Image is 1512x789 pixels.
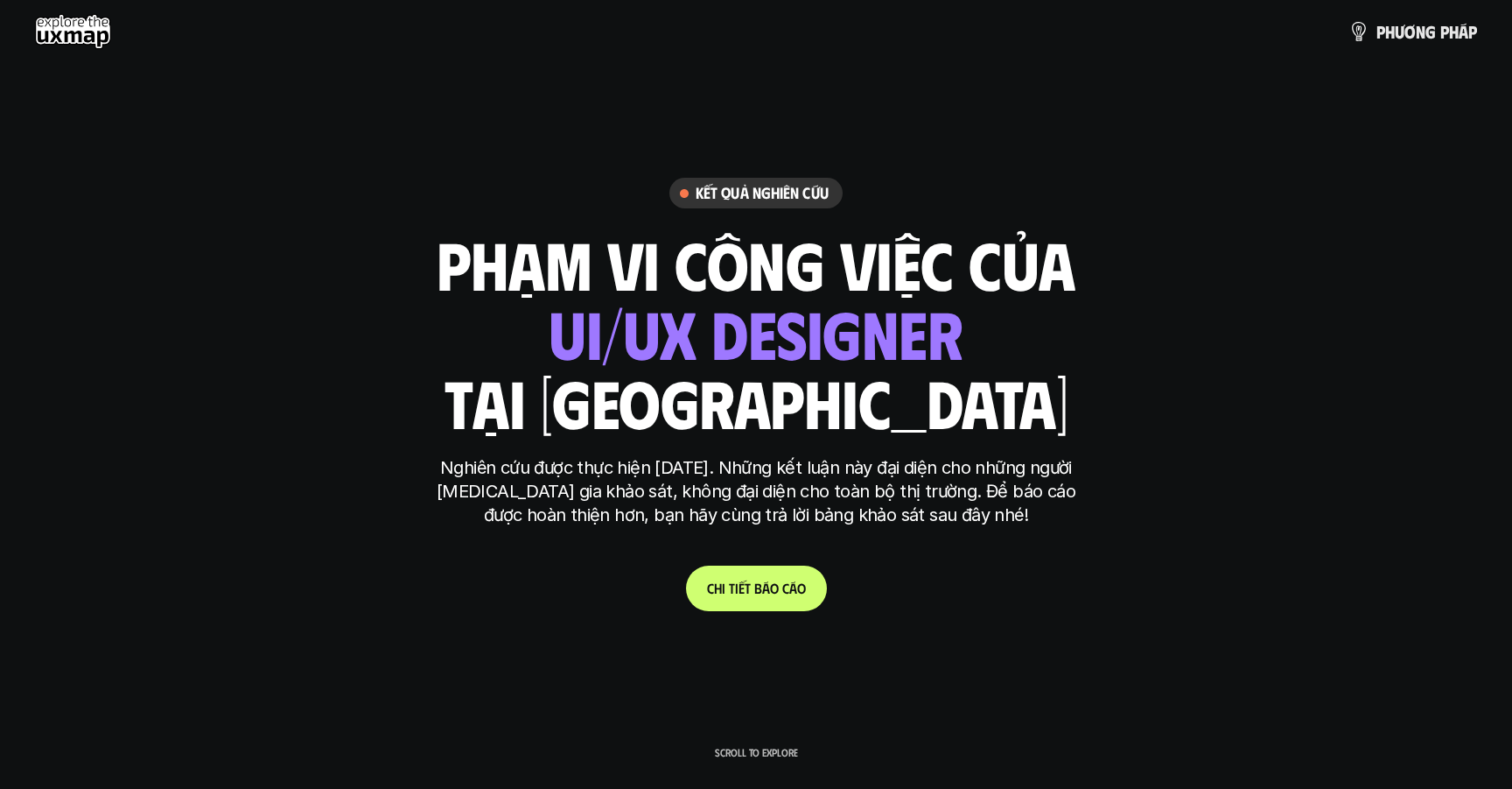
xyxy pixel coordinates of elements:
[714,580,722,596] span: h
[782,580,789,596] span: c
[797,580,806,596] span: o
[437,227,1075,300] h1: phạm vi công việc của
[696,183,829,203] h6: Kết quả nghiên cứu
[1459,22,1468,41] span: á
[1440,22,1449,41] span: p
[1425,22,1436,41] span: g
[1404,22,1416,41] span: ơ
[1376,22,1385,41] span: p
[722,580,725,596] span: i
[1348,14,1477,49] a: phươngpháp
[762,580,770,596] span: á
[789,580,797,596] span: á
[754,580,762,596] span: b
[1468,22,1477,41] span: p
[1395,22,1404,41] span: ư
[1385,22,1395,41] span: h
[715,746,798,758] p: Scroll to explore
[686,566,827,611] a: Chitiếtbáocáo
[1416,22,1425,41] span: n
[444,365,1068,439] h1: tại [GEOGRAPHIC_DATA]
[1449,22,1459,41] span: h
[707,580,714,596] span: C
[745,580,751,596] span: t
[770,580,779,596] span: o
[738,580,745,596] span: ế
[729,580,735,596] span: t
[428,456,1084,527] p: Nghiên cứu được thực hiện [DATE]. Những kết luận này đại diện cho những người [MEDICAL_DATA] gia ...
[735,580,738,596] span: i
